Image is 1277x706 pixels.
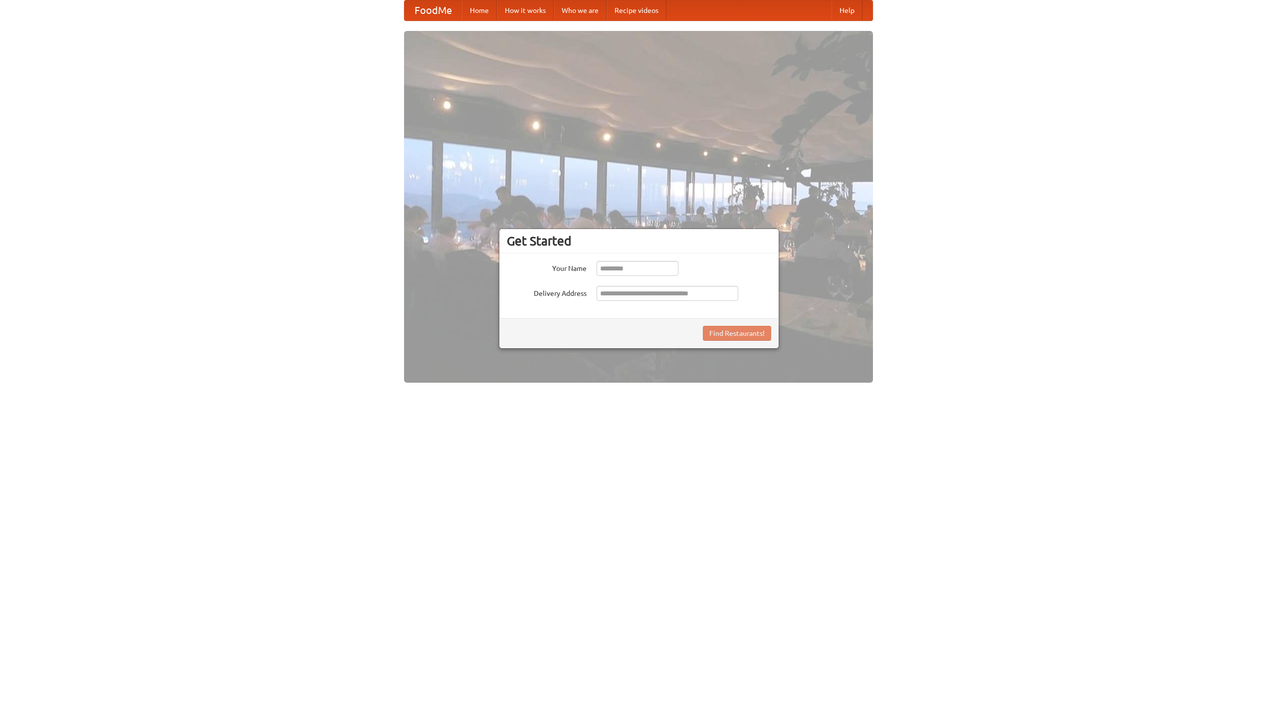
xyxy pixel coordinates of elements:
a: Who we are [554,0,607,20]
a: How it works [497,0,554,20]
a: Home [462,0,497,20]
a: FoodMe [405,0,462,20]
h3: Get Started [507,234,771,248]
a: Help [832,0,862,20]
label: Delivery Address [507,286,587,298]
a: Recipe videos [607,0,666,20]
label: Your Name [507,261,587,273]
button: Find Restaurants! [703,326,771,341]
